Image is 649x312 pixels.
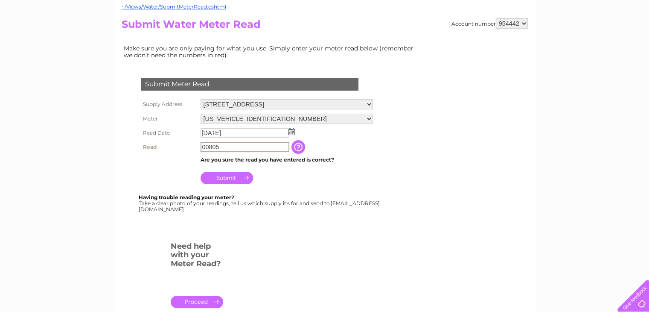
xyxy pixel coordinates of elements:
[122,3,226,10] a: ~/Views/Water/SubmitMeterRead.cshtml
[122,43,420,61] td: Make sure you are only paying for what you use. Simply enter your meter read below (remember we d...
[291,140,307,154] input: Information
[488,4,547,15] a: 0333 014 3131
[139,194,381,212] div: Take a clear photo of your readings, tell us which supply it's for and send to [EMAIL_ADDRESS][DO...
[171,240,223,273] h3: Need help with your Meter Read?
[123,5,527,41] div: Clear Business is a trading name of Verastar Limited (registered in [GEOGRAPHIC_DATA] No. 3667643...
[198,154,375,165] td: Are you sure the read you have entered is correct?
[499,36,515,43] a: Water
[139,112,198,126] th: Meter
[23,22,66,48] img: logo.png
[520,36,539,43] a: Energy
[288,128,295,135] img: ...
[621,36,641,43] a: Log out
[139,126,198,140] th: Read Date
[171,296,223,308] a: .
[141,78,358,91] div: Submit Meter Read
[201,172,253,184] input: Submit
[122,18,528,35] h2: Submit Water Meter Read
[592,36,613,43] a: Contact
[544,36,570,43] a: Telecoms
[139,194,234,200] b: Having trouble reading your meter?
[575,36,587,43] a: Blog
[139,97,198,112] th: Supply Address
[451,18,528,29] div: Account number
[139,140,198,154] th: Read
